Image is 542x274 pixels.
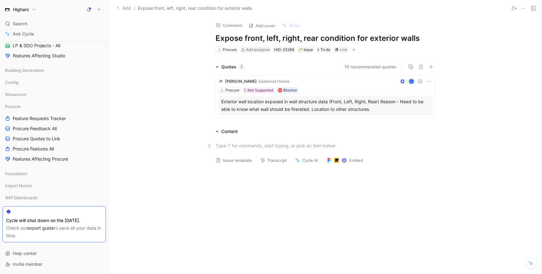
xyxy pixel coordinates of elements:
[213,63,247,71] div: Quotes1
[292,156,321,165] button: Cycle AI
[13,20,27,28] span: Search
[5,67,44,73] span: Building Generation
[299,48,302,52] img: 🌱
[4,6,10,13] img: Higharc
[13,30,34,38] span: Ask Cycle
[13,53,65,59] span: Features Affecting Studio
[221,128,238,135] div: Content
[13,125,57,132] span: Procure Feedback All
[3,66,106,75] div: Building Generation
[13,7,29,12] h1: Higharc
[299,47,313,53] div: Issue
[6,224,102,239] div: Check our to save all your data in time.
[289,22,300,28] span: Write
[3,181,106,190] div: Import Notion
[3,78,106,89] div: Config
[3,193,106,202] div: WIP Dashboards
[138,4,252,12] span: Expose front, left, right, rear condition for exterior walls
[246,47,270,52] span: Add assignee
[225,79,257,84] span: [PERSON_NAME]
[3,29,106,39] a: Ask Cycle
[115,4,132,12] button: Add
[3,102,106,111] div: Procure
[239,64,244,70] div: 1
[3,51,106,61] a: Features Affecting Studio
[213,128,240,135] div: Content
[3,19,106,29] div: Search
[3,144,106,154] a: Procure Features All
[278,87,297,93] div: ⛔️ Blocker
[13,261,42,267] span: Invite member
[3,102,106,164] div: ProcureFeature Requests TrackerProcure Feedback AllProcure Quotes to LinkProcure Features AllFeat...
[257,156,290,165] button: Transcript
[257,79,289,84] span: · Eastwood Homes
[5,91,26,98] span: Showroom
[244,87,273,93] div: 1. Not Supported
[3,154,106,164] a: Features Affecting Procure
[13,156,68,162] span: Features Affecting Procure
[3,134,106,143] a: Procure Quotes to Link
[27,225,54,231] a: export guide
[225,87,239,93] div: Procure
[13,42,60,49] span: LP & SDO Projects - All
[134,4,135,12] span: /
[3,193,106,204] div: WIP Dashboards
[3,41,106,50] a: LP & SDO Projects - All
[3,169,106,180] div: Foundation
[218,79,223,84] img: logo
[3,90,106,101] div: Showroom
[221,63,244,71] div: Quotes
[223,47,237,53] div: Procure
[13,115,66,122] span: Feature Requests Tracker
[13,251,37,256] span: Help center
[279,21,302,30] button: Write
[5,170,27,177] span: Foundation
[344,63,397,71] button: 10 recommended quotes
[324,156,366,165] button: Embed
[274,47,294,53] div: HIG-23269
[3,259,106,269] div: Invite member
[3,5,37,14] button: HigharcHigharc
[13,136,60,142] span: Procure Quotes to Link
[6,217,102,224] div: Cycle will shut down on the [DATE].
[5,103,21,110] span: Procure
[5,79,18,86] span: Config
[3,249,106,258] div: Help center
[3,78,106,87] div: Config
[3,169,106,178] div: Foundation
[246,21,278,30] button: Add cover
[213,21,245,30] button: Comment
[213,156,255,165] button: Issue template
[3,181,106,192] div: Import Notion
[13,146,54,152] span: Procure Features All
[221,98,429,113] div: Exterior wall location expsoed in wall structure data (Front, Left, Right, Rear) Reason - Need to...
[3,114,106,123] a: Feature Requests Tracker
[5,182,32,189] span: Import Notion
[340,47,347,53] div: Link
[216,33,435,43] h1: Expose front, left, right, rear condition for exterior walls
[410,80,414,84] div: L
[3,90,106,99] div: Showroom
[297,47,314,53] div: 🌱Issue
[316,47,332,53] div: To do
[5,194,37,201] span: WIP Dashboards
[3,66,106,77] div: Building Generation
[320,47,330,53] span: To do
[3,124,106,133] a: Procure Feedback All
